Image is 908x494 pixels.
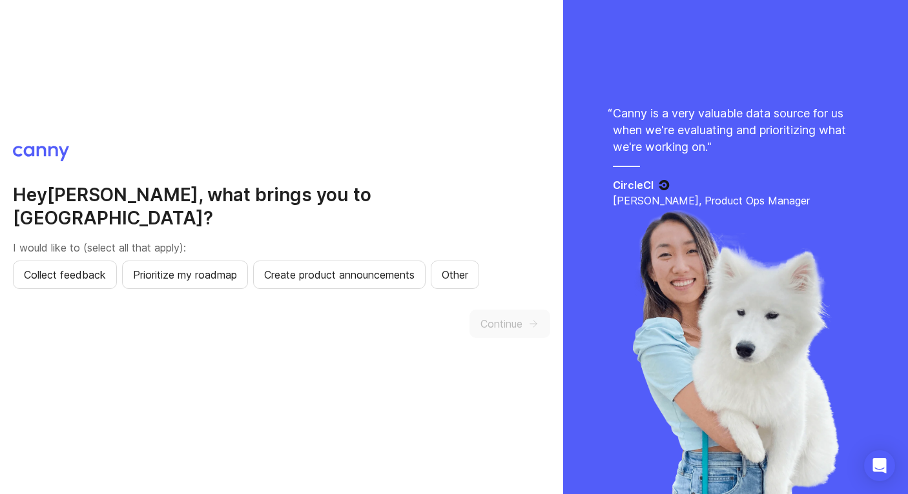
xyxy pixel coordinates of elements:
h2: Hey [PERSON_NAME] , what brings you to [GEOGRAPHIC_DATA]? [13,183,550,230]
div: Open Intercom Messenger [864,450,895,481]
img: liya-429d2be8cea6414bfc71c507a98abbfa.webp [630,210,841,494]
button: Collect feedback [13,261,117,289]
img: Canny logo [13,146,69,161]
span: Other [442,267,468,282]
button: Create product announcements [253,261,426,289]
img: CircleCI logo [659,180,670,190]
p: [PERSON_NAME], Product Ops Manager [613,193,858,208]
span: Prioritize my roadmap [133,267,237,282]
span: Continue [480,316,522,331]
span: Collect feedback [24,267,106,282]
span: Create product announcements [264,267,415,282]
button: Other [431,261,479,289]
button: Continue [469,310,550,338]
h5: CircleCI [613,177,654,193]
p: I would like to (select all that apply): [13,240,550,255]
p: Canny is a very valuable data source for us when we're evaluating and prioritizing what we're wor... [613,105,858,155]
button: Prioritize my roadmap [122,261,248,289]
